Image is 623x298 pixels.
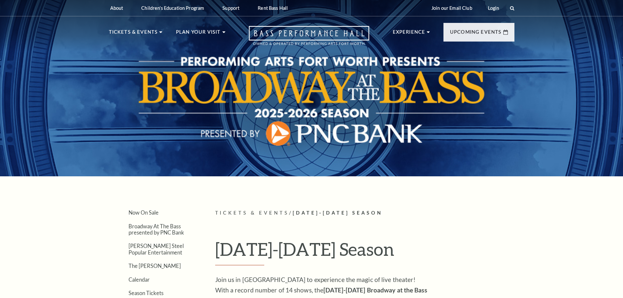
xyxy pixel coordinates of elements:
p: Upcoming Events [450,28,502,40]
a: Now On Sale [129,209,159,216]
p: Tickets & Events [109,28,158,40]
p: Children's Education Program [141,5,204,11]
p: Rent Bass Hall [258,5,288,11]
span: Tickets & Events [215,210,289,216]
a: Season Tickets [129,290,164,296]
a: Broadway At The Bass presented by PNC Bank [129,223,184,236]
a: [PERSON_NAME] Steel Popular Entertainment [129,243,184,255]
p: Support [222,5,239,11]
a: Calendar [129,276,150,283]
h1: [DATE]-[DATE] Season [215,238,514,265]
p: About [110,5,123,11]
p: Plan Your Visit [176,28,221,40]
span: [DATE]-[DATE] Season [293,210,383,216]
p: / [215,209,514,217]
p: Experience [393,28,425,40]
a: The [PERSON_NAME] [129,263,181,269]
